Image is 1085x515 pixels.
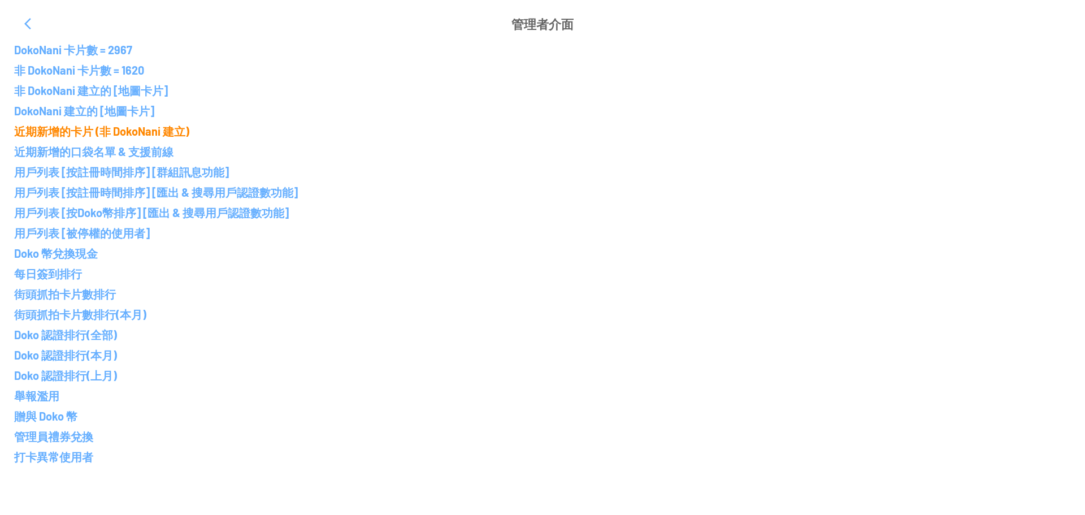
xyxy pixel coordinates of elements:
[14,145,1071,158] p: 近期新增的口袋名單 & 支援前線
[14,328,1071,341] p: Doko 認證排行(全部)
[14,369,1071,382] p: Doko 認證排行(上月)
[14,124,1071,138] p: 近期新增的卡片 (非 DokoNani 建立)
[14,104,1071,118] p: DokoNani 建立的 [地圖卡片]
[14,430,1071,443] p: 管理員禮券兌換
[14,287,1071,301] p: 街頭抓拍卡片數排行
[14,308,1071,321] p: 街頭抓拍卡片數排行(本月)
[14,409,1071,423] p: 贈與 Doko 幣
[14,267,1071,280] p: 每日簽到排行
[14,348,1071,362] p: Doko 認證排行(本月)
[511,10,574,37] p: 管理者介面
[14,43,1071,57] p: DokoNani 卡片數 = 2967
[14,185,1071,199] p: 用戶列表 [按註冊時間排序] [匯出 & 搜尋用戶認證數功能]
[14,84,1071,97] p: 非 DokoNani 建立的 [地圖卡片]
[14,63,1071,77] p: 非 DokoNani 卡片數 = 1620
[14,450,1071,464] p: 打卡異常使用者
[14,206,1071,219] p: 用戶列表 [按Doko幣排序] [匯出 & 搜尋用戶認證數功能]
[14,226,1071,240] p: 用戶列表 [被停權的使用者]
[14,165,1071,179] p: 用戶列表 [按註冊時間排序] [群組訊息功能]
[14,246,1071,260] p: Doko 幣兌換現金
[14,389,1071,403] p: 舉報濫用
